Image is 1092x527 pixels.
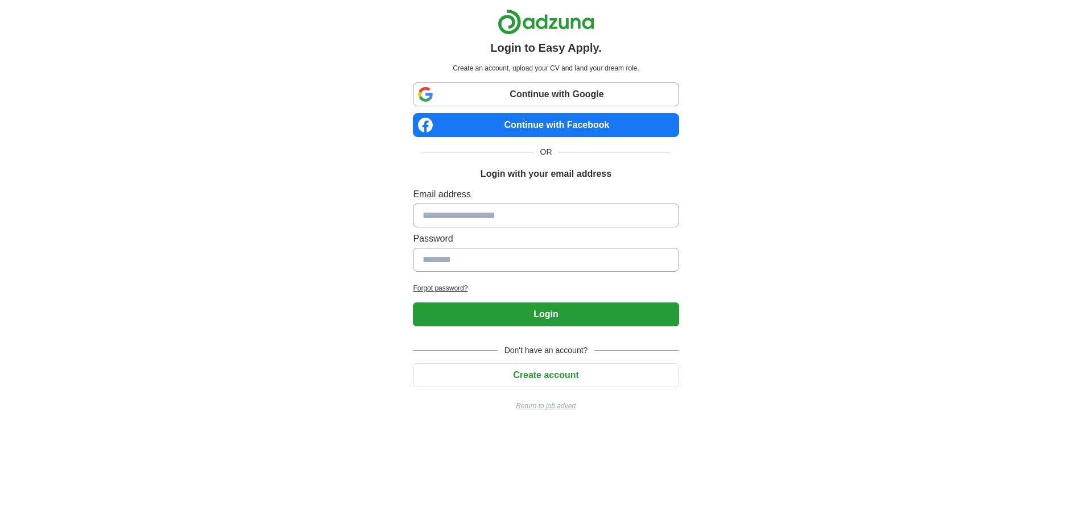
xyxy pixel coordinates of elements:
label: Email address [413,188,679,201]
img: Adzuna logo [498,9,594,35]
button: Login [413,302,679,326]
a: Continue with Facebook [413,113,679,137]
p: Create an account, upload your CV and land your dream role. [415,63,676,73]
label: Password [413,232,679,246]
a: Forgot password? [413,283,679,293]
span: Don't have an account? [498,345,595,356]
button: Create account [413,363,679,387]
a: Create account [413,370,679,380]
a: Return to job advert [413,401,679,411]
a: Continue with Google [413,82,679,106]
span: OR [533,146,559,158]
h1: Login with your email address [481,167,611,181]
h1: Login to Easy Apply. [490,39,602,56]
